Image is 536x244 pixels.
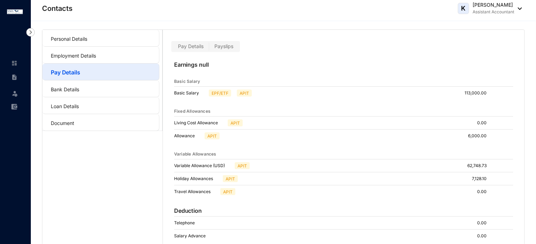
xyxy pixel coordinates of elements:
[174,151,217,158] p: Variable Allowances
[6,70,22,84] li: Contracts
[7,9,23,14] img: logo
[174,219,202,226] p: Telephone
[174,119,225,126] p: Living Cost Allowance
[174,78,200,85] p: Basic Salary
[174,232,213,239] p: Salary Advance
[467,162,492,169] p: 62,748.73
[477,119,492,126] p: 0.00
[6,56,22,70] li: Home
[473,1,514,8] p: [PERSON_NAME]
[174,175,220,182] p: Holiday Allowances
[174,60,513,77] p: Earnings null
[207,133,217,139] p: APIT
[178,43,204,49] span: Pay Details
[174,206,202,215] p: Deduction
[51,120,74,126] a: Document
[477,219,492,226] p: 0.00
[465,90,492,97] p: 113,000.00
[238,163,247,169] p: APIT
[473,8,514,15] p: Assistant Accountant
[51,103,79,109] a: Loan Details
[214,43,233,49] span: Payslips
[42,4,73,13] p: Contacts
[212,90,228,96] p: EPF/ETF
[472,175,492,182] p: 7,128.10
[51,86,79,92] a: Bank Details
[11,90,18,97] img: leave-unselected.2934df6273408c3f84d9.svg
[477,188,492,195] p: 0.00
[6,100,22,114] li: Expenses
[514,7,522,10] img: dropdown-black.8e83cc76930a90b1a4fdb6d089b7bf3a.svg
[461,5,466,12] span: K
[226,176,235,182] p: APIT
[174,132,202,139] p: Allowance
[11,104,18,110] img: expense-unselected.2edcf0507c847f3e9e96.svg
[51,69,80,76] a: Pay Details
[223,189,233,195] p: APIT
[468,132,492,139] p: 6,000.00
[174,188,218,195] p: Travel Allowances
[11,60,18,66] img: home-unselected.a29eae3204392db15eaf.svg
[51,36,87,42] a: Personal Details
[51,53,96,59] a: Employment Details
[174,90,206,97] p: Basic Salary
[477,232,492,239] p: 0.00
[174,162,232,169] p: Variable Allowance (USD)
[174,108,211,115] p: Fixed Allowances
[231,120,240,126] p: APIT
[26,28,35,37] img: nav-icon-right.af6afadce00d159da59955279c43614e.svg
[11,74,18,80] img: contract-unselected.99e2b2107c0a7dd48938.svg
[240,90,249,96] p: APIT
